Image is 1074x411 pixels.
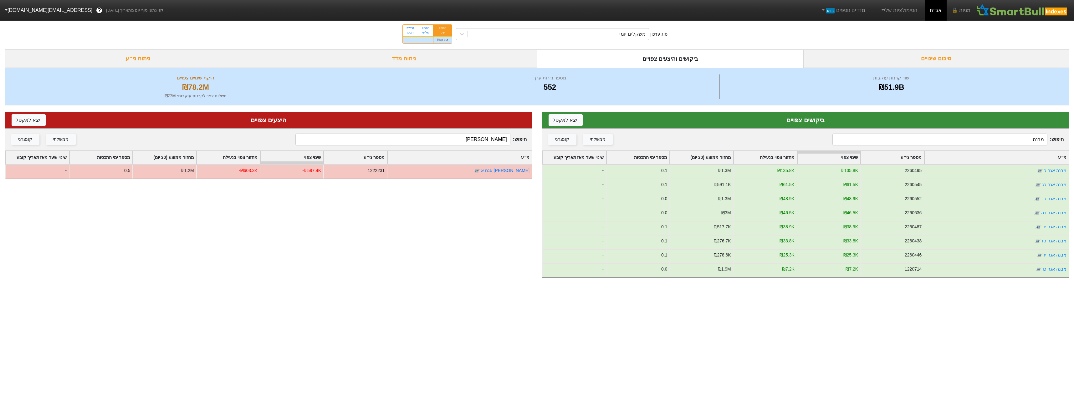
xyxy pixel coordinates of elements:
[780,181,794,188] div: ₪61.5K
[542,207,606,221] div: -
[1042,224,1066,229] a: מבנה אגח יט
[542,221,606,235] div: -
[803,49,1070,68] div: סיכום שינויים
[474,168,480,174] img: tase link
[905,266,922,272] div: 1220714
[843,238,858,244] div: ₪33.8K
[418,36,433,43] div: -
[387,151,532,164] div: Toggle SortBy
[721,210,731,216] div: ₪3M
[295,134,510,145] input: 1 רשומות...
[905,210,922,216] div: 2260636
[714,224,731,230] div: ₪517.7K
[1034,196,1041,202] img: tase link
[13,74,378,82] div: היקף שינויים צפויים
[124,167,130,174] div: 0.5
[549,114,583,126] button: ייצא לאקסל
[718,266,731,272] div: ₪1.9M
[661,210,667,216] div: 0.0
[1035,182,1041,188] img: tase link
[549,115,1062,125] div: ביקושים צפויים
[650,31,667,38] div: סוג עדכון
[661,195,667,202] div: 0.0
[661,252,667,258] div: 0.1
[433,36,452,43] div: ₪78.2M
[721,82,1061,93] div: ₪51.9B
[1042,238,1066,243] a: מבנה אגח טז
[843,210,858,216] div: ₪46.5K
[661,181,667,188] div: 0.1
[878,4,920,17] a: הסימולציות שלי
[1044,252,1066,257] a: מבנה אגח יז
[98,6,101,15] span: ?
[382,82,718,93] div: 552
[537,49,803,68] div: ביקושים והיצעים צפויים
[548,134,576,145] button: קונצרני
[905,238,922,244] div: 2260438
[905,252,922,258] div: 2260446
[780,195,794,202] div: ₪48.9K
[324,151,387,164] div: Toggle SortBy
[13,93,378,99] div: תשלום צפוי לקרנות עוקבות : ₪77M
[843,252,858,258] div: ₪25.3K
[721,74,1061,82] div: שווי קרנות עוקבות
[861,151,924,164] div: Toggle SortBy
[239,167,258,174] div: -₪603.3K
[12,114,46,126] button: ייצא לאקסל
[542,249,606,263] div: -
[6,151,69,164] div: Toggle SortBy
[53,136,69,143] div: ממשלתי
[661,238,667,244] div: 0.1
[481,168,529,173] a: [PERSON_NAME] אגח א
[407,30,414,35] div: רביעי
[818,4,868,17] a: מדדים נוספיםחדש
[12,115,525,125] div: היצעים צפויים
[661,167,667,174] div: 0.1
[106,7,163,13] span: לפי נתוני סוף יום מתאריך [DATE]
[260,151,323,164] div: Toggle SortBy
[542,235,606,249] div: -
[295,134,527,145] span: חיפוש :
[1035,224,1041,230] img: tase link
[718,167,731,174] div: ₪1.3M
[555,136,569,143] div: קונצרני
[1036,266,1042,272] img: tase link
[777,167,795,174] div: ₪135.8K
[437,26,448,30] div: 25/08
[832,134,1047,145] input: 551 רשומות...
[1043,266,1066,271] a: מבנה אגח כו
[832,134,1064,145] span: חיפוש :
[18,136,32,143] div: קונצרני
[69,151,132,164] div: Toggle SortBy
[780,210,794,216] div: ₪46.5K
[826,8,835,13] span: חדש
[1044,168,1066,173] a: מבנה אגח כ
[734,151,797,164] div: Toggle SortBy
[905,195,922,202] div: 2260552
[1035,238,1041,244] img: tase link
[13,82,378,93] div: ₪78.2M
[718,195,731,202] div: ₪1.3M
[382,74,718,82] div: מספר ניירות ערך
[780,238,794,244] div: ₪33.8K
[543,151,606,164] div: Toggle SortBy
[46,134,76,145] button: ממשלתי
[1041,210,1066,215] a: מבנה אגח כה
[714,181,731,188] div: ₪591.1K
[843,195,858,202] div: ₪48.9K
[302,167,321,174] div: -₪597.4K
[661,266,667,272] div: 0.0
[11,134,39,145] button: קונצרני
[5,165,69,179] div: -
[542,165,606,179] div: -
[583,134,613,145] button: ממשלתי
[1041,196,1066,201] a: מבנה אגח כד
[1042,182,1066,187] a: מבנה אגח כג
[661,224,667,230] div: 0.1
[437,30,448,35] div: שני
[542,193,606,207] div: -
[843,224,858,230] div: ₪38.9K
[782,266,795,272] div: ₪7.2K
[905,167,922,174] div: 2260495
[714,238,731,244] div: ₪276.7K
